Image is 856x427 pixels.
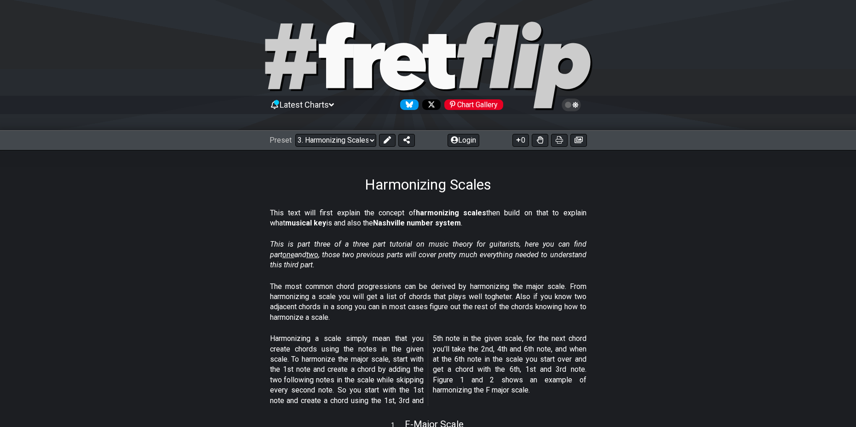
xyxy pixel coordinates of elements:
strong: harmonizing scales [416,208,486,217]
em: This is part three of a three part tutorial on music theory for guitarists, here you can find par... [270,240,586,269]
strong: musical key [285,219,326,227]
span: two [306,250,318,259]
a: #fretflip at Pinterest [441,99,503,110]
select: Preset [295,134,376,147]
span: Toggle light / dark theme [566,101,577,109]
a: Follow #fretflip at Bluesky [396,99,419,110]
span: Preset [270,136,292,144]
button: 0 [512,134,529,147]
span: one [282,250,294,259]
button: Create image [570,134,587,147]
p: The most common chord progressions can be derived by harmonizing the major scale. From harmonizin... [270,282,586,323]
button: Print [551,134,568,147]
button: Toggle Dexterity for all fretkits [532,134,548,147]
button: Share Preset [398,134,415,147]
a: Follow #fretflip at X [419,99,441,110]
button: Login [448,134,479,147]
p: This text will first explain the concept of then build on that to explain what is and also the . [270,208,586,229]
span: Latest Charts [280,100,329,110]
div: Chart Gallery [444,99,503,110]
h1: Harmonizing Scales [365,176,491,193]
button: Edit Preset [379,134,396,147]
strong: Nashville number system [373,219,461,227]
p: Harmonizing a scale simply mean that you create chords using the notes in the given scale. To har... [270,334,586,406]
